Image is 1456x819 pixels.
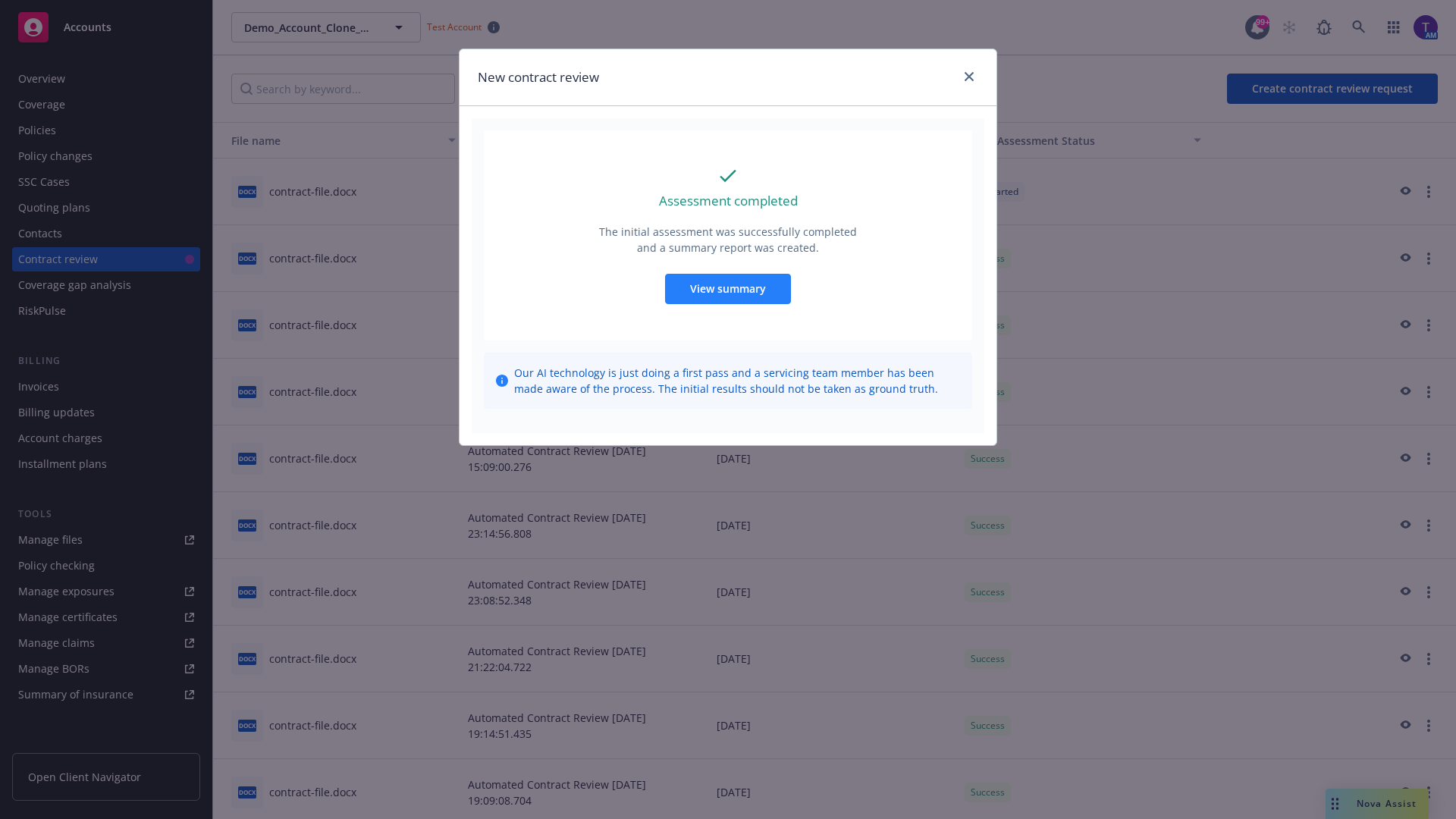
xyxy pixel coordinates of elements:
span: Our AI technology is just doing a first pass and a servicing team member has been made aware of t... [514,365,960,397]
p: Assessment completed [659,191,798,211]
p: The initial assessment was successfully completed and a summary report was created. [598,224,858,256]
button: View summary [665,274,791,304]
a: close [960,67,978,86]
h1: New contract review [478,67,599,87]
span: View summary [690,281,766,296]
